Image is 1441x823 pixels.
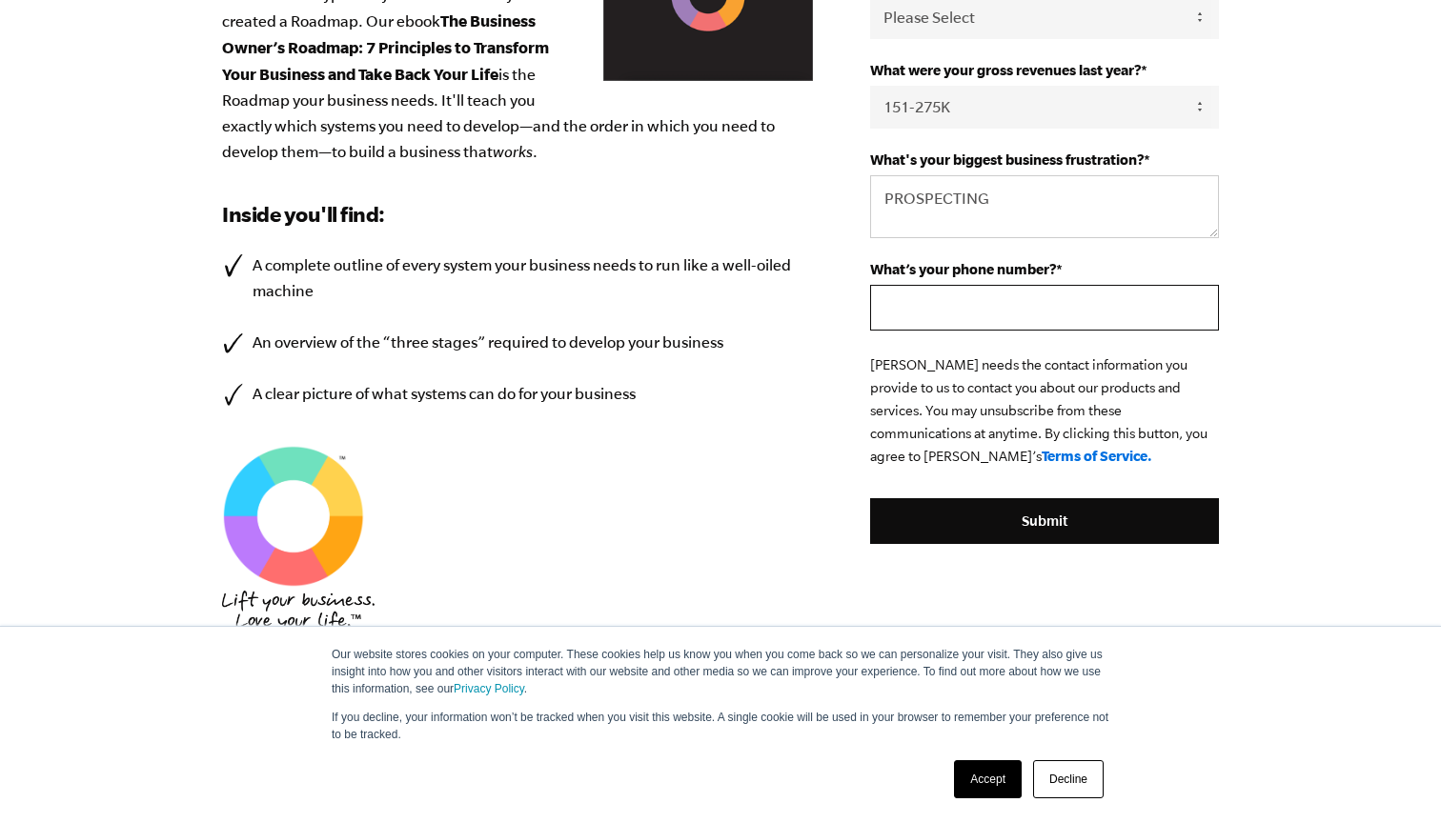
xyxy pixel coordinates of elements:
[870,353,1219,468] p: [PERSON_NAME] needs the contact information you provide to us to contact you about our products a...
[954,760,1022,798] a: Accept
[222,330,813,355] li: An overview of the “three stages” required to develop your business
[870,498,1219,544] input: Submit
[493,143,533,160] em: works
[332,709,1109,743] p: If you decline, your information won’t be tracked when you visit this website. A single cookie wi...
[870,62,1141,78] span: What were your gross revenues last year?
[870,175,1219,238] textarea: PROSPECTING
[1042,448,1152,464] a: Terms of Service.
[222,11,549,83] b: The Business Owner’s Roadmap: 7 Principles to Transform Your Business and Take Back Your Life
[1033,760,1104,798] a: Decline
[222,252,813,304] li: A complete outline of every system your business needs to run like a well-oiled machine
[870,151,1144,168] span: What's your biggest business frustration?
[222,381,813,407] li: A clear picture of what systems can do for your business
[870,261,1056,277] span: What’s your phone number?
[454,682,524,695] a: Privacy Policy
[222,445,365,588] img: EMyth SES TM Graphic
[332,646,1109,697] p: Our website stores cookies on your computer. These cookies help us know you when you come back so...
[222,591,375,636] img: EMyth_Logo_BP_Hand Font_Tagline_Stacked-Medium
[222,199,813,230] h3: Inside you'll find:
